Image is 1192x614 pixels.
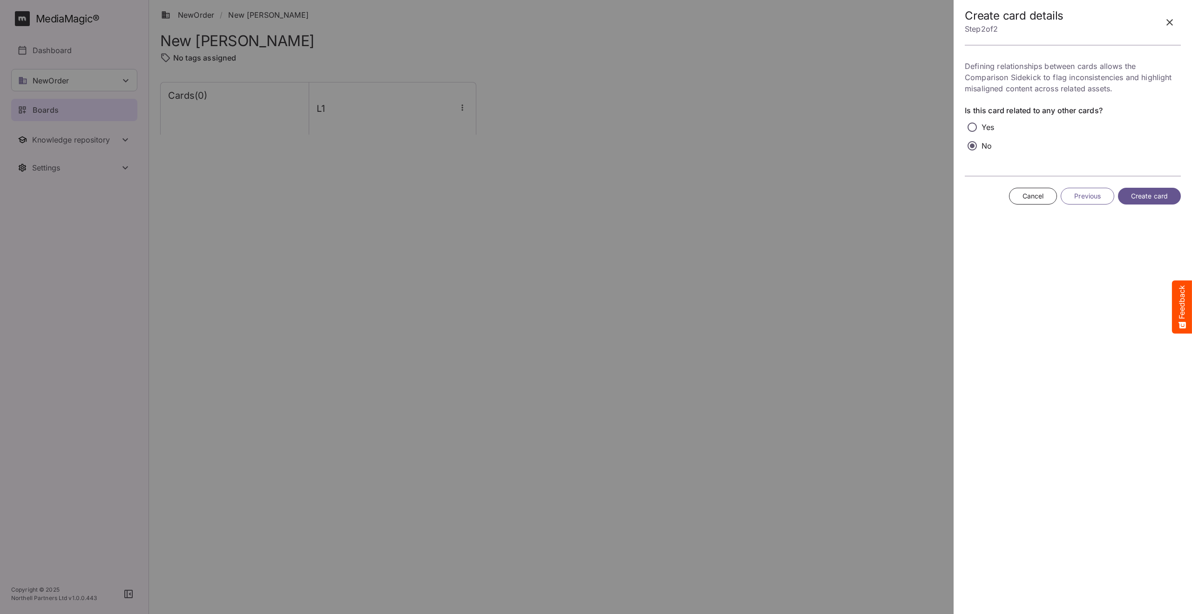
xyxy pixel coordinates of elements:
[1023,191,1044,202] span: Cancel
[982,122,994,133] p: Yes
[982,140,992,151] p: No
[965,61,1181,94] p: Defining relationships between cards allows the Comparison Sidekick to flag inconsistencies and h...
[1118,188,1181,205] button: Create card
[965,105,1181,116] label: Is this card related to any other cards?
[965,22,1063,35] p: Step 2 of 2
[1061,188,1114,205] button: Previous
[1172,280,1192,334] button: Feedback
[1074,191,1101,202] span: Previous
[1131,191,1168,202] span: Create card
[965,9,1063,23] h2: Create card details
[1009,188,1057,205] button: Cancel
